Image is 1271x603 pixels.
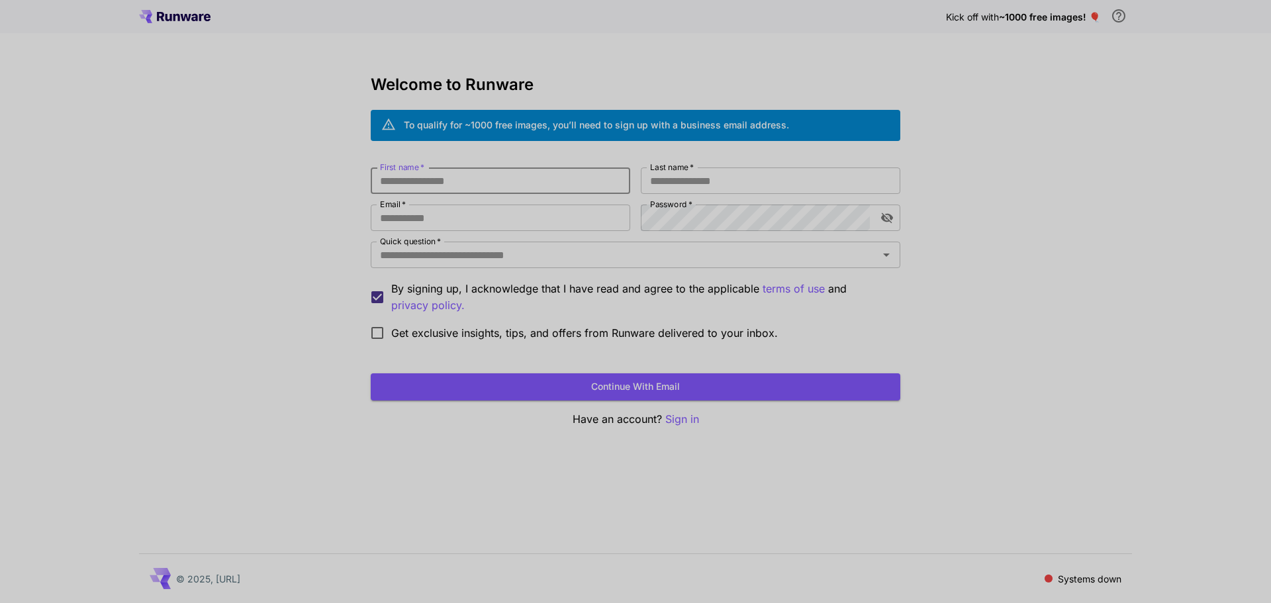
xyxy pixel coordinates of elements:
[650,199,692,210] label: Password
[877,246,896,264] button: Open
[380,236,441,247] label: Quick question
[391,325,778,341] span: Get exclusive insights, tips, and offers from Runware delivered to your inbox.
[763,281,825,297] button: By signing up, I acknowledge that I have read and agree to the applicable and privacy policy.
[875,206,899,230] button: toggle password visibility
[391,281,890,314] p: By signing up, I acknowledge that I have read and agree to the applicable and
[371,373,900,400] button: Continue with email
[1106,3,1132,29] button: In order to qualify for free credit, you need to sign up with a business email address and click ...
[999,11,1100,23] span: ~1000 free images! 🎈
[1058,572,1121,586] p: Systems down
[371,411,900,428] p: Have an account?
[176,572,240,586] p: © 2025, [URL]
[665,411,699,428] button: Sign in
[371,75,900,94] h3: Welcome to Runware
[380,162,424,173] label: First name
[391,297,465,314] button: By signing up, I acknowledge that I have read and agree to the applicable terms of use and
[404,118,789,132] div: To qualify for ~1000 free images, you’ll need to sign up with a business email address.
[380,199,406,210] label: Email
[391,297,465,314] p: privacy policy.
[650,162,694,173] label: Last name
[946,11,999,23] span: Kick off with
[763,281,825,297] p: terms of use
